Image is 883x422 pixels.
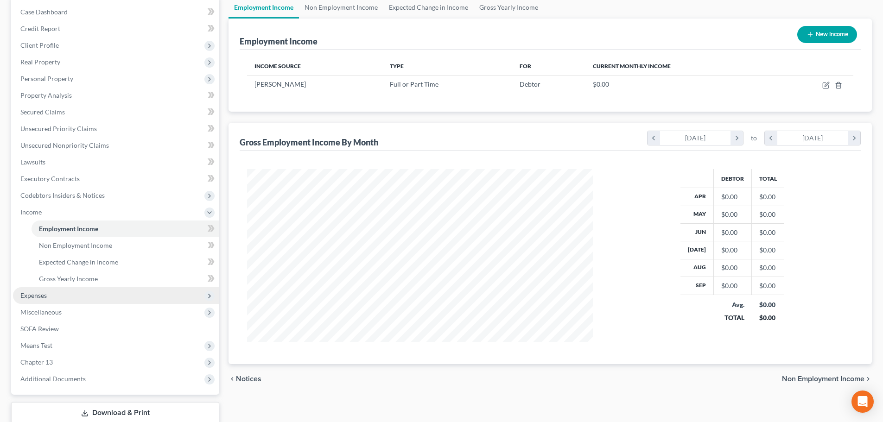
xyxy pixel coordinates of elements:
td: $0.00 [752,223,785,241]
a: Credit Report [13,20,219,37]
span: Gross Yearly Income [39,275,98,283]
a: SOFA Review [13,321,219,337]
a: Secured Claims [13,104,219,120]
a: Executory Contracts [13,170,219,187]
span: Miscellaneous [20,308,62,316]
span: Income Source [254,63,301,69]
i: chevron_left [765,131,777,145]
span: Unsecured Priority Claims [20,125,97,132]
span: Case Dashboard [20,8,68,16]
i: chevron_right [731,131,743,145]
div: $0.00 [759,300,777,309]
span: SOFA Review [20,325,59,333]
div: $0.00 [721,281,744,290]
span: [PERSON_NAME] [254,80,306,88]
span: Credit Report [20,25,60,32]
a: Lawsuits [13,154,219,170]
div: $0.00 [721,263,744,272]
td: $0.00 [752,241,785,259]
i: chevron_right [848,131,860,145]
span: Non Employment Income [39,241,112,249]
span: to [751,133,757,143]
div: TOTAL [721,313,744,322]
span: Executory Contracts [20,175,80,183]
a: Gross Yearly Income [32,271,219,287]
a: Property Analysis [13,87,219,104]
button: New Income [797,26,857,43]
i: chevron_left [648,131,660,145]
span: Full or Part Time [390,80,438,88]
span: Current Monthly Income [593,63,671,69]
span: Additional Documents [20,375,86,383]
span: Real Property [20,58,60,66]
th: Debtor [714,169,752,188]
a: Unsecured Nonpriority Claims [13,137,219,154]
div: Open Intercom Messenger [851,391,874,413]
span: For [520,63,531,69]
span: Employment Income [39,225,98,233]
a: Employment Income [32,220,219,237]
span: Notices [236,375,261,383]
span: Type [390,63,404,69]
th: [DATE] [680,241,714,259]
a: Unsecured Priority Claims [13,120,219,137]
span: Codebtors Insiders & Notices [20,191,105,199]
span: Chapter 13 [20,358,53,366]
button: chevron_left Notices [229,375,261,383]
span: Client Profile [20,41,59,49]
span: $0.00 [593,80,609,88]
th: Total [752,169,785,188]
div: Avg. [721,300,744,309]
th: Apr [680,188,714,206]
span: Property Analysis [20,91,72,99]
div: [DATE] [777,131,848,145]
div: $0.00 [721,246,744,255]
span: Expected Change in Income [39,258,118,266]
div: $0.00 [759,313,777,322]
a: Non Employment Income [32,237,219,254]
th: May [680,206,714,223]
i: chevron_right [864,375,872,383]
th: Jun [680,223,714,241]
span: Income [20,208,42,216]
span: Means Test [20,341,52,349]
th: Sep [680,277,714,295]
td: $0.00 [752,277,785,295]
div: $0.00 [721,192,744,202]
div: $0.00 [721,210,744,219]
td: $0.00 [752,188,785,206]
span: Personal Property [20,75,73,82]
span: Non Employment Income [782,375,864,383]
span: Unsecured Nonpriority Claims [20,141,109,149]
span: Secured Claims [20,108,65,116]
div: $0.00 [721,228,744,237]
span: Debtor [520,80,540,88]
td: $0.00 [752,206,785,223]
th: Aug [680,259,714,277]
a: Expected Change in Income [32,254,219,271]
button: Non Employment Income chevron_right [782,375,872,383]
div: Gross Employment Income By Month [240,137,378,148]
span: Expenses [20,291,47,299]
i: chevron_left [229,375,236,383]
td: $0.00 [752,259,785,277]
a: Case Dashboard [13,4,219,20]
div: [DATE] [660,131,731,145]
div: Employment Income [240,36,318,47]
span: Lawsuits [20,158,45,166]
